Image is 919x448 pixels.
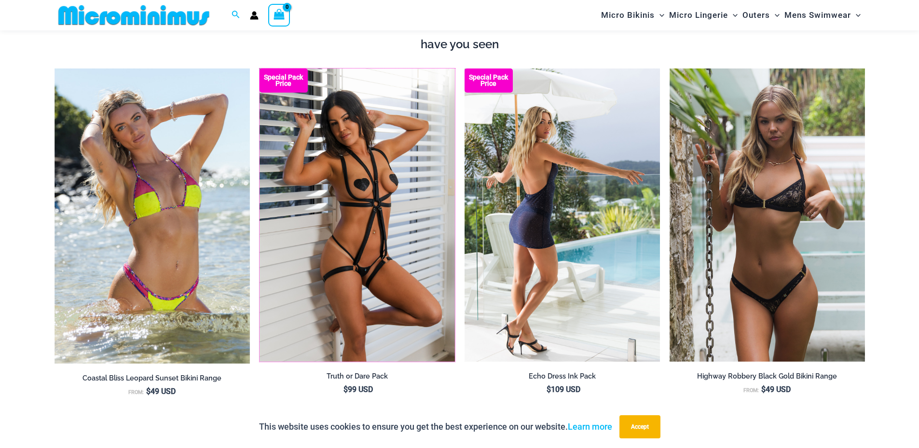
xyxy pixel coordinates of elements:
[465,68,660,362] img: Echo Ink 5671 Dress 682 Thong 08
[343,385,373,394] bdi: 99 USD
[568,421,612,432] a: Learn more
[670,68,865,362] img: Highway Robbery Black Gold 359 Clip Top 439 Clip Bottom 01v2
[761,385,766,394] span: $
[259,420,612,434] p: This website uses cookies to ensure you get the best experience on our website.
[670,68,865,362] a: Highway Robbery Black Gold 359 Clip Top 439 Clip Bottom 01v2Highway Robbery Black Gold 359 Clip T...
[146,387,176,396] bdi: 49 USD
[670,372,865,381] h2: Highway Robbery Black Gold Bikini Range
[743,387,759,394] span: From:
[260,68,455,362] a: Truth or Dare Black 1905 Bodysuit 611 Micro 07 Truth or Dare Black 1905 Bodysuit 611 Micro 06Trut...
[465,372,660,384] a: Echo Dress Ink Pack
[465,68,660,362] a: Echo Ink 5671 Dress 682 Thong 07 Echo Ink 5671 Dress 682 Thong 08Echo Ink 5671 Dress 682 Thong 08
[465,372,660,381] h2: Echo Dress Ink Pack
[547,385,580,394] bdi: 109 USD
[55,68,250,364] a: Coastal Bliss Leopard Sunset 3171 Tri Top 4371 Thong Bikini 06Coastal Bliss Leopard Sunset 3171 T...
[670,372,865,384] a: Highway Robbery Black Gold Bikini Range
[55,374,250,383] h2: Coastal Bliss Leopard Sunset Bikini Range
[146,387,151,396] span: $
[343,385,348,394] span: $
[260,74,308,87] b: Special Pack Price
[55,68,250,364] img: Coastal Bliss Leopard Sunset 3171 Tri Top 4371 Thong Bikini 06
[761,385,791,394] bdi: 49 USD
[547,385,551,394] span: $
[465,74,513,87] b: Special Pack Price
[619,415,660,438] button: Accept
[55,4,213,26] img: MM SHOP LOGO FLAT
[260,372,455,384] a: Truth or Dare Pack
[55,38,865,52] h4: have you seen
[128,389,144,395] span: From:
[260,68,455,362] img: Truth or Dare Black 1905 Bodysuit 611 Micro 07
[260,372,455,381] h2: Truth or Dare Pack
[55,374,250,386] a: Coastal Bliss Leopard Sunset Bikini Range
